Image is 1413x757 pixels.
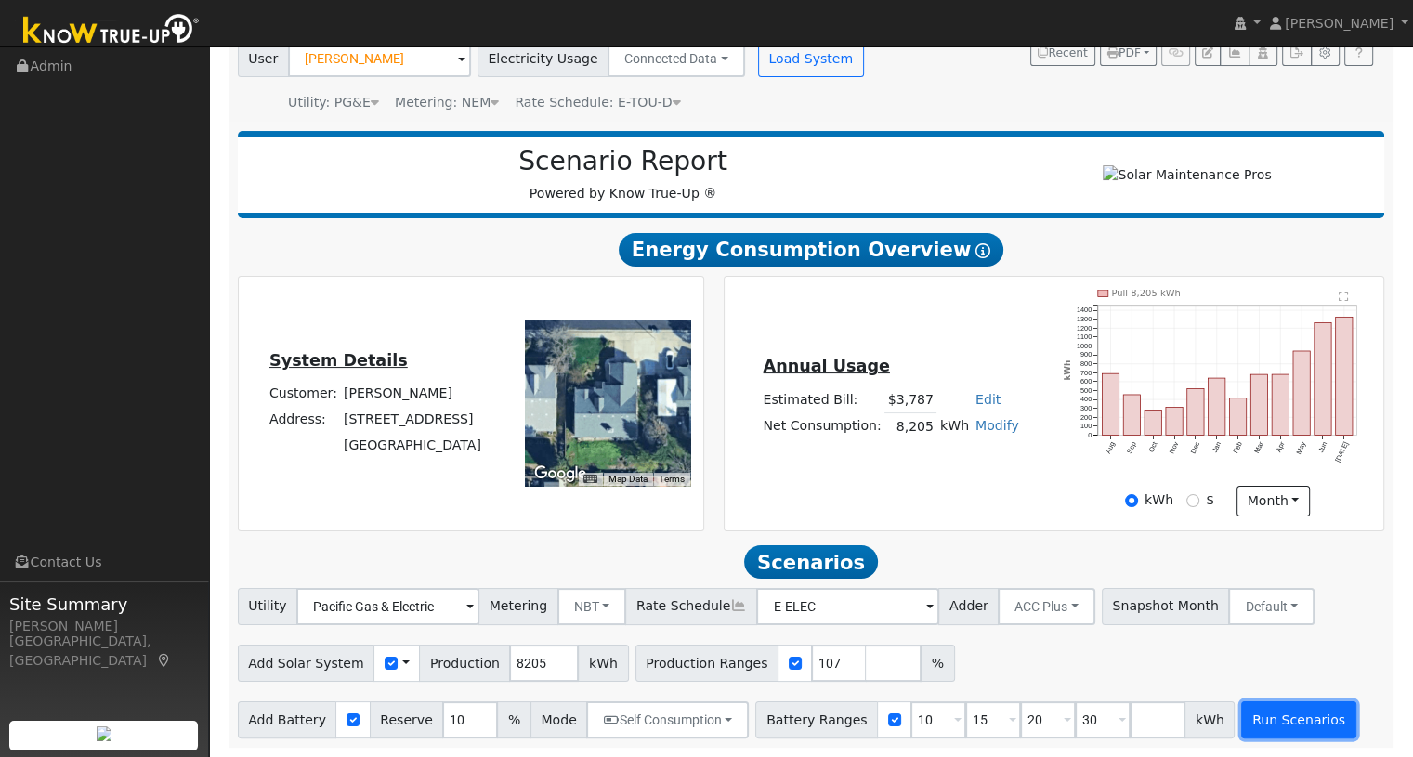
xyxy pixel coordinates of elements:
[478,588,558,625] span: Metering
[938,588,999,625] span: Adder
[1077,342,1092,350] text: 1000
[1228,588,1315,625] button: Default
[1102,373,1119,435] rect: onclick=""
[530,462,591,486] a: Open this area in Google Maps (opens a new window)
[1077,315,1092,323] text: 1300
[1241,701,1355,738] button: Run Scenarios
[1311,40,1340,66] button: Settings
[936,413,972,440] td: kWh
[1333,440,1350,463] text: [DATE]
[9,617,199,636] div: [PERSON_NAME]
[288,40,471,77] input: Select a User
[1275,440,1287,454] text: Apr
[975,392,1001,407] a: Edit
[1249,40,1277,66] button: Login As
[238,645,375,682] span: Add Solar System
[1064,360,1073,381] text: kWh
[1316,440,1328,454] text: Jun
[247,146,1000,203] div: Powered by Know True-Up ®
[760,413,884,440] td: Net Consumption:
[1030,40,1095,66] button: Recent
[557,588,627,625] button: NBT
[975,243,990,258] i: Show Help
[583,473,596,486] button: Keyboard shortcuts
[1145,410,1161,435] rect: onclick=""
[156,653,173,668] a: Map
[1336,317,1353,435] rect: onclick=""
[744,545,877,579] span: Scenarios
[97,726,111,741] img: retrieve
[14,10,209,52] img: Know True-Up
[608,40,745,77] button: Connected Data
[659,474,685,484] a: Terms
[1186,494,1199,507] input: $
[1080,350,1092,359] text: 900
[1168,440,1181,455] text: Nov
[478,40,608,77] span: Electricity Usage
[9,592,199,617] span: Site Summary
[998,588,1095,625] button: ACC Plus
[1285,16,1393,31] span: [PERSON_NAME]
[1104,440,1117,455] text: Aug
[1080,369,1092,377] text: 700
[266,407,340,433] td: Address:
[340,407,484,433] td: [STREET_ADDRESS]
[530,462,591,486] img: Google
[619,233,1003,267] span: Energy Consumption Overview
[1272,374,1289,435] rect: onclick=""
[269,351,408,370] u: System Details
[1145,490,1173,510] label: kWh
[1236,486,1310,517] button: month
[578,645,628,682] span: kWh
[1344,40,1373,66] a: Help Link
[1125,494,1138,507] input: kWh
[256,146,989,177] h2: Scenario Report
[1080,413,1092,422] text: 200
[1100,40,1157,66] button: PDF
[921,645,954,682] span: %
[1187,388,1204,435] rect: onclick=""
[625,588,757,625] span: Rate Schedule
[763,357,889,375] u: Annual Usage
[340,433,484,459] td: [GEOGRAPHIC_DATA]
[1112,288,1181,298] text: Pull 8,205 kWh
[9,632,199,671] div: [GEOGRAPHIC_DATA], [GEOGRAPHIC_DATA]
[608,473,648,486] button: Map Data
[1080,404,1092,412] text: 300
[530,701,587,738] span: Mode
[370,701,444,738] span: Reserve
[635,645,778,682] span: Production Ranges
[975,418,1019,433] a: Modify
[1107,46,1141,59] span: PDF
[238,701,337,738] span: Add Battery
[1102,588,1230,625] span: Snapshot Month
[1339,291,1349,302] text: 
[1189,440,1202,455] text: Dec
[586,701,749,738] button: Self Consumption
[1206,490,1214,510] label: $
[238,40,289,77] span: User
[497,701,530,738] span: %
[238,588,298,625] span: Utility
[1077,306,1092,314] text: 1400
[1252,440,1265,455] text: Mar
[1123,395,1140,436] rect: onclick=""
[884,386,936,413] td: $3,787
[1184,701,1235,738] span: kWh
[1209,378,1225,435] rect: onclick=""
[1088,431,1092,439] text: 0
[1250,374,1267,435] rect: onclick=""
[1293,351,1310,436] rect: onclick=""
[1220,40,1249,66] button: Multi-Series Graph
[288,93,379,112] div: Utility: PG&E
[1103,165,1271,185] img: Solar Maintenance Pros
[1166,408,1183,436] rect: onclick=""
[266,381,340,407] td: Customer:
[419,645,510,682] span: Production
[1147,440,1159,453] text: Oct
[1230,398,1247,436] rect: onclick=""
[1295,440,1308,456] text: May
[884,413,936,440] td: 8,205
[1077,324,1092,333] text: 1200
[515,95,680,110] span: Alias: HETOUD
